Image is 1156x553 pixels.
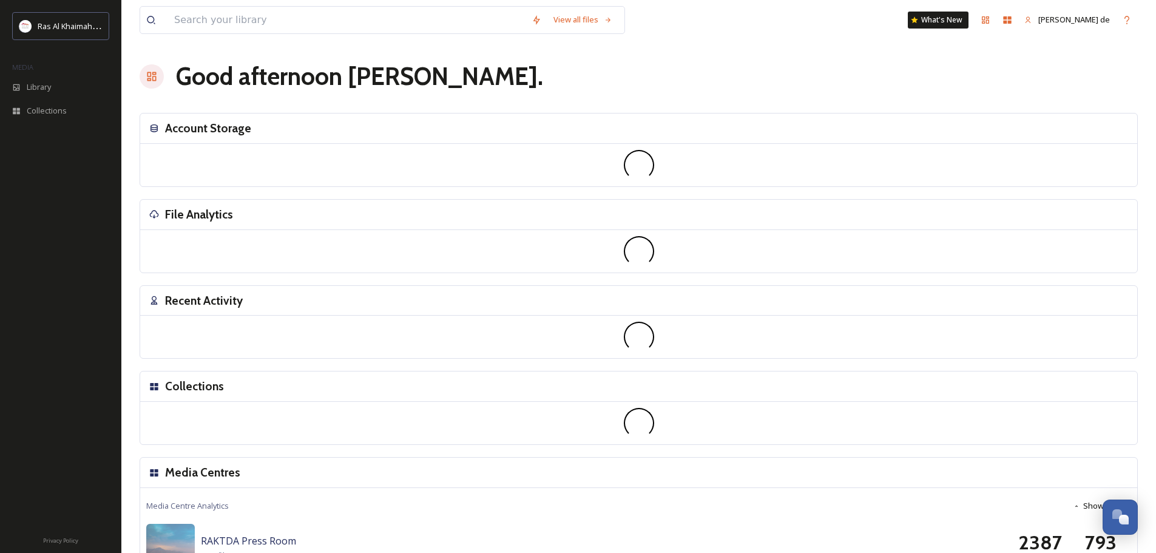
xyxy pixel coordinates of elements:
[165,292,243,310] h3: Recent Activity
[27,81,51,93] span: Library
[43,537,78,545] span: Privacy Policy
[43,532,78,547] a: Privacy Policy
[165,120,251,137] h3: Account Storage
[12,63,33,72] span: MEDIA
[1038,14,1110,25] span: [PERSON_NAME] de
[165,378,224,395] h3: Collections
[19,20,32,32] img: Logo_RAKTDA_RGB-01.png
[27,105,67,117] span: Collections
[165,206,233,223] h3: File Analytics
[176,58,543,95] h1: Good afternoon [PERSON_NAME] .
[38,20,209,32] span: Ras Al Khaimah Tourism Development Authority
[201,534,296,548] span: RAKTDA Press Room
[1018,8,1116,32] a: [PERSON_NAME] de
[1067,494,1131,518] button: Show More
[165,464,240,481] h3: Media Centres
[1103,500,1138,535] button: Open Chat
[547,8,618,32] a: View all files
[168,7,526,33] input: Search your library
[146,500,229,512] span: Media Centre Analytics
[908,12,968,29] a: What's New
